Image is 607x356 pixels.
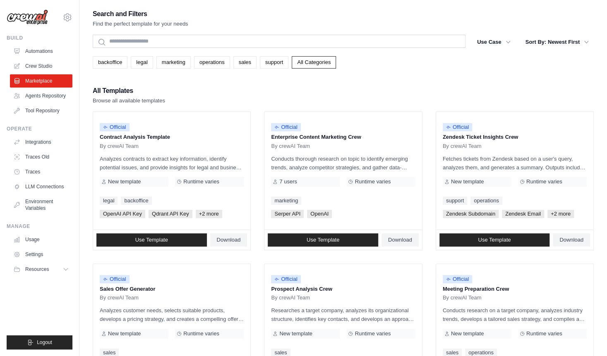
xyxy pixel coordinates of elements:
a: Environment Variables [10,195,72,215]
p: Analyzes contracts to extract key information, identify potential issues, and provide insights fo... [100,154,244,172]
p: Fetches tickets from Zendesk based on a user's query, analyzes them, and generates a summary. Out... [443,154,587,172]
span: Official [443,123,473,131]
button: Use Case [472,35,516,50]
span: New template [108,178,141,185]
a: legal [131,56,153,69]
a: operations [194,56,230,69]
a: marketing [271,197,301,205]
a: support [443,197,467,205]
span: Serper API [271,210,304,218]
span: New template [451,178,484,185]
a: Traces Old [10,150,72,164]
p: Conducts research on a target company, analyzes industry trends, develops a tailored sales strate... [443,306,587,323]
span: Official [271,275,301,283]
a: LLM Connections [10,180,72,193]
a: Automations [10,45,72,58]
h2: Search and Filters [93,8,188,20]
a: backoffice [93,56,127,69]
p: Zendesk Ticket Insights Crew [443,133,587,141]
a: legal [100,197,118,205]
span: Official [100,123,130,131]
span: Runtime varies [355,178,391,185]
a: Download [210,233,247,247]
a: Use Template [96,233,207,247]
p: Analyzes customer needs, selects suitable products, develops a pricing strategy, and creates a co... [100,306,244,323]
span: Official [271,123,301,131]
p: Sales Offer Generator [100,285,244,293]
a: Settings [10,248,72,261]
h2: All Templates [93,85,165,97]
div: Build [7,35,72,41]
p: Contract Analysis Template [100,133,244,141]
span: New template [108,330,141,337]
p: Find the perfect template for your needs [93,20,188,28]
span: Runtime varies [183,330,219,337]
span: Qdrant API Key [149,210,192,218]
a: Marketplace [10,74,72,88]
span: Use Template [307,237,339,243]
a: Agents Repository [10,89,72,102]
span: Download [559,237,583,243]
a: sales [233,56,257,69]
span: Resources [25,266,49,273]
a: Download [381,233,419,247]
a: operations [470,197,502,205]
span: Runtime varies [526,330,562,337]
a: All Categories [292,56,336,69]
p: Conducts thorough research on topic to identify emerging trends, analyze competitor strategies, a... [271,154,415,172]
span: By crewAI Team [271,294,310,301]
span: OpenAI [307,210,332,218]
a: Use Template [439,233,550,247]
p: Enterprise Content Marketing Crew [271,133,415,141]
a: Use Template [268,233,378,247]
span: By crewAI Team [100,294,139,301]
span: Runtime varies [183,178,219,185]
span: +2 more [547,210,574,218]
span: By crewAI Team [100,143,139,150]
span: OpenAI API Key [100,210,145,218]
p: Meeting Preparation Crew [443,285,587,293]
span: Runtime varies [526,178,562,185]
span: Runtime varies [355,330,391,337]
button: Logout [7,335,72,349]
div: Manage [7,223,72,230]
button: Resources [10,263,72,276]
span: Zendesk Subdomain [443,210,499,218]
a: marketing [156,56,191,69]
button: Sort By: Newest First [521,35,594,50]
a: Traces [10,165,72,178]
a: Crew Studio [10,59,72,73]
span: By crewAI Team [271,143,310,150]
span: Download [388,237,412,243]
span: New template [279,330,312,337]
p: Researches a target company, analyzes its organizational structure, identifies key contacts, and ... [271,306,415,323]
a: Integrations [10,135,72,149]
a: Tool Repository [10,104,72,117]
p: Browse all available templates [93,97,165,105]
a: Download [553,233,590,247]
span: Official [443,275,473,283]
a: support [260,56,288,69]
span: By crewAI Team [443,143,482,150]
p: Prospect Analysis Crew [271,285,415,293]
span: 7 users [279,178,297,185]
span: Zendesk Email [502,210,544,218]
span: Use Template [135,237,168,243]
span: New template [451,330,484,337]
a: Usage [10,233,72,246]
img: Logo [7,9,48,25]
span: Use Template [478,237,511,243]
span: +2 more [196,210,222,218]
span: Download [217,237,241,243]
span: Logout [37,339,52,346]
div: Operate [7,126,72,132]
a: backoffice [121,197,151,205]
span: By crewAI Team [443,294,482,301]
span: Official [100,275,130,283]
